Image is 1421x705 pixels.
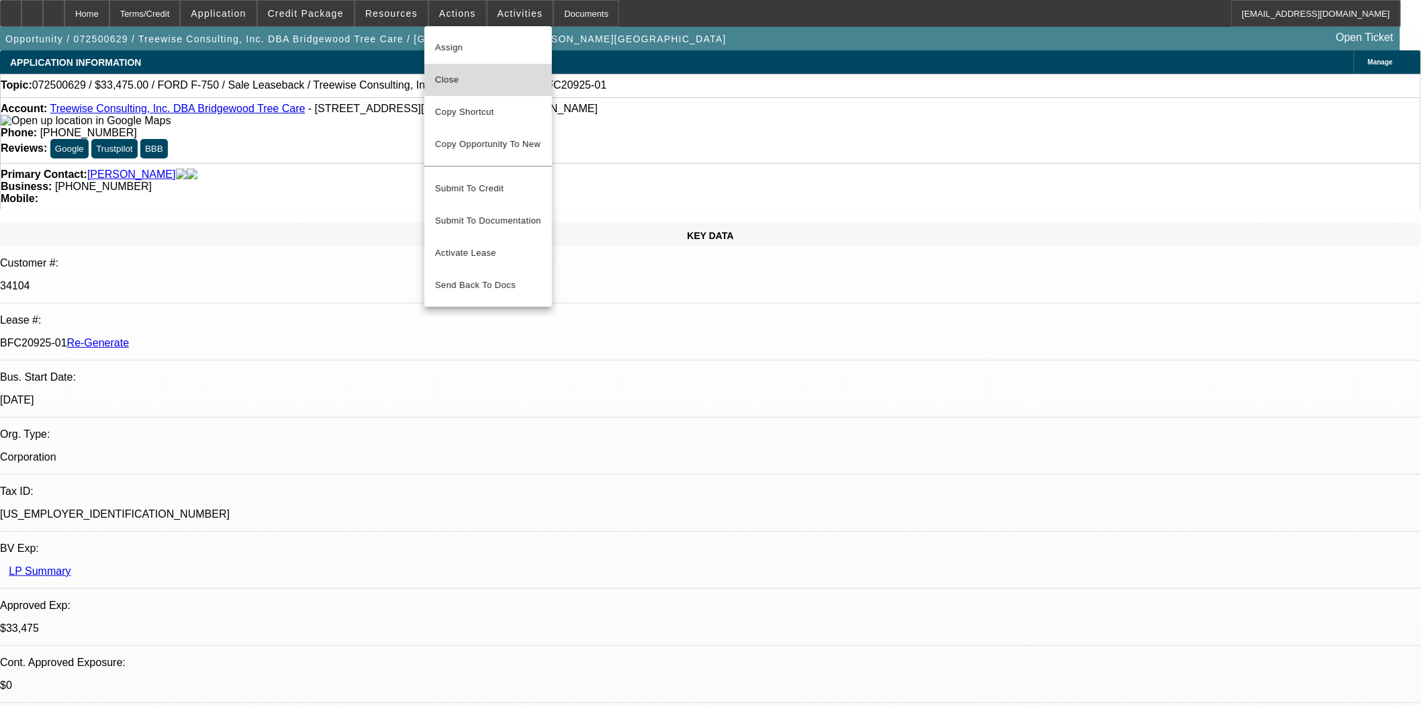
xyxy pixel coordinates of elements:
span: Activate Lease [435,245,541,261]
span: Submit To Credit [435,181,541,197]
span: Assign [435,40,541,56]
span: Copy Shortcut [435,104,541,120]
span: Close [435,72,541,88]
span: Send Back To Docs [435,277,541,293]
span: Copy Opportunity To New [435,139,541,149]
span: Submit To Documentation [435,213,541,229]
